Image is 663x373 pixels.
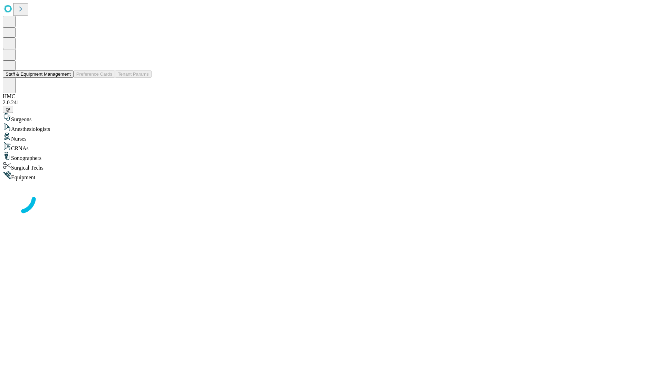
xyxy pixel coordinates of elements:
[3,171,660,181] div: Equipment
[3,161,660,171] div: Surgical Techs
[6,107,10,112] span: @
[3,142,660,152] div: CRNAs
[3,106,13,113] button: @
[3,70,74,78] button: Staff & Equipment Management
[3,93,660,99] div: HMC
[3,152,660,161] div: Sonographers
[3,132,660,142] div: Nurses
[115,70,152,78] button: Tenant Params
[3,99,660,106] div: 2.0.241
[3,123,660,132] div: Anesthesiologists
[3,113,660,123] div: Surgeons
[74,70,115,78] button: Preference Cards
